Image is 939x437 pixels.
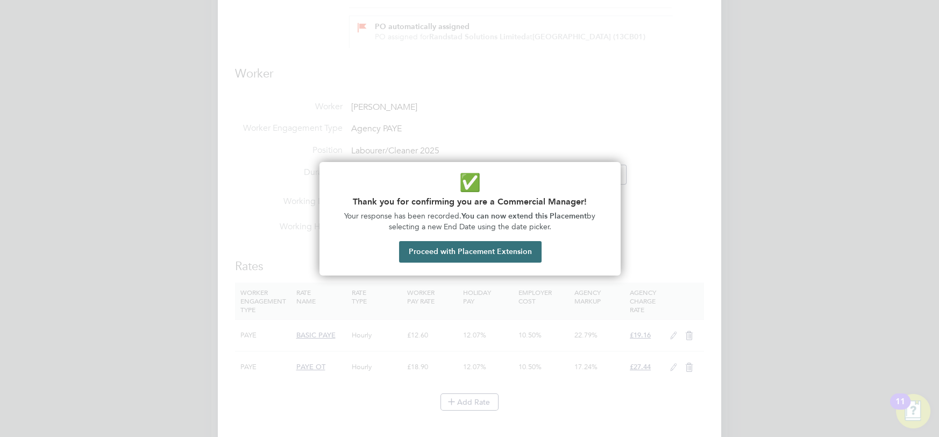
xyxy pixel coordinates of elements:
p: ✅ [332,171,608,195]
h2: Thank you for confirming you are a Commercial Manager! [332,196,608,207]
div: Commercial Manager Confirmation [319,162,621,276]
span: Your response has been recorded. [344,212,461,221]
strong: You can now extend this Placement [461,212,587,221]
button: Proceed with Placement Extension [399,241,542,263]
